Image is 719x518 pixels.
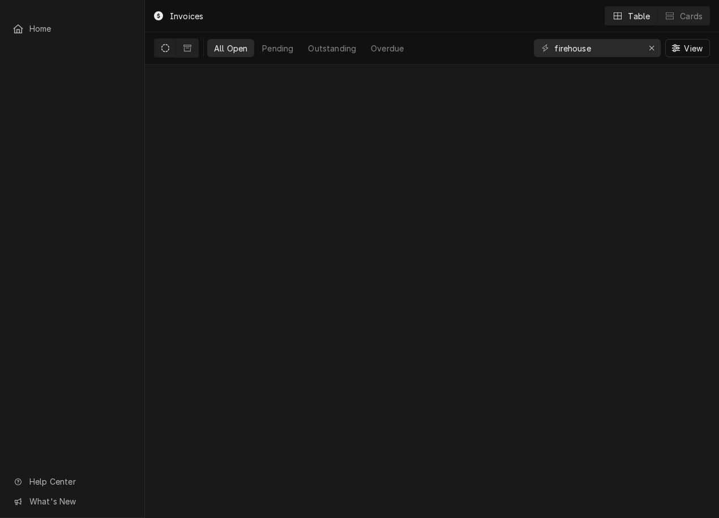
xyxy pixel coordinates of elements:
div: Cards [680,10,703,22]
span: Home [29,23,132,34]
a: Home [7,19,138,38]
div: Pending [262,42,293,54]
span: What's New [29,495,131,507]
a: Go to What's New [7,492,138,511]
button: View [665,39,710,57]
span: View [682,42,705,54]
button: Erase input [643,39,661,57]
div: Overdue [371,42,404,54]
input: Keyword search [554,39,639,57]
div: Table [628,10,650,22]
span: Help Center [29,476,131,487]
div: All Open [214,42,247,54]
div: Outstanding [308,42,356,54]
a: Go to Help Center [7,472,138,491]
